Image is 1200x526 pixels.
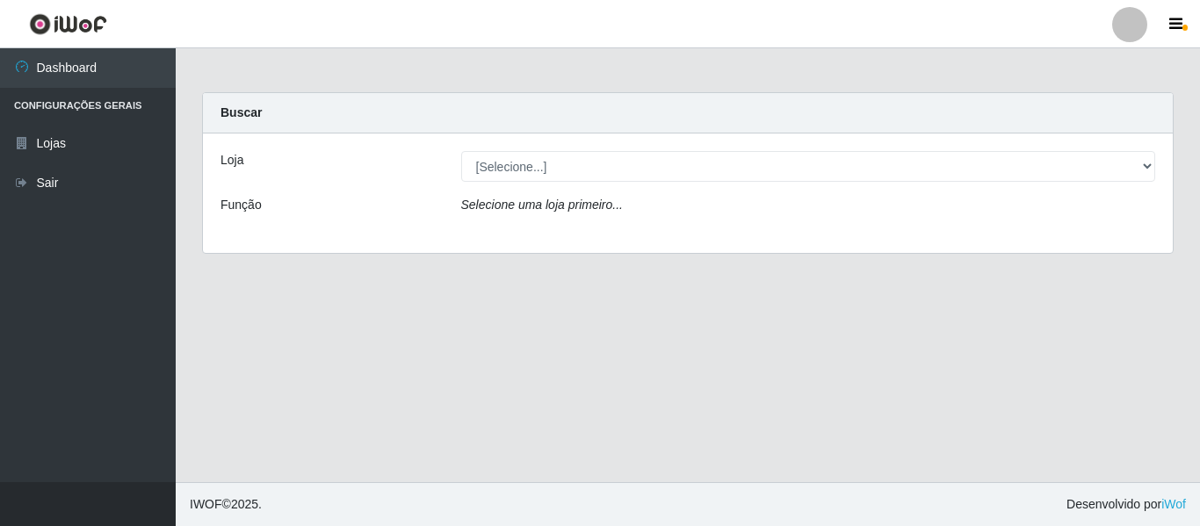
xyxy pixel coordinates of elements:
span: © 2025 . [190,495,262,514]
label: Função [220,196,262,214]
img: CoreUI Logo [29,13,107,35]
label: Loja [220,151,243,169]
a: iWof [1161,497,1186,511]
i: Selecione uma loja primeiro... [461,198,623,212]
span: Desenvolvido por [1066,495,1186,514]
span: IWOF [190,497,222,511]
strong: Buscar [220,105,262,119]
